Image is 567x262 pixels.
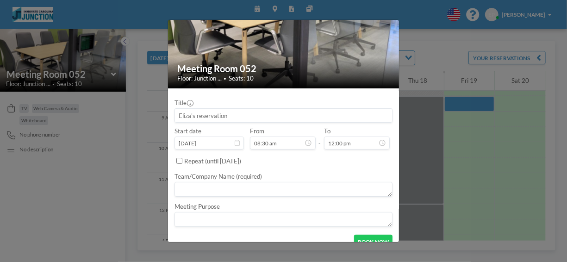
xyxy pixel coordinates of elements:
[174,173,262,181] label: Team/Company Name (required)
[177,63,390,75] h2: Meeting Room 052
[184,157,241,165] label: Repeat (until [DATE])
[229,75,254,82] span: Seats: 10
[174,203,220,211] label: Meeting Purpose
[324,127,330,135] label: To
[175,109,393,122] input: Eliza's reservation
[174,99,193,107] label: Title
[177,75,222,82] span: Floor: Junction ...
[318,130,321,147] span: -
[224,75,226,81] span: •
[354,235,393,248] button: BOOK NOW
[250,127,264,135] label: From
[174,127,201,135] label: Start date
